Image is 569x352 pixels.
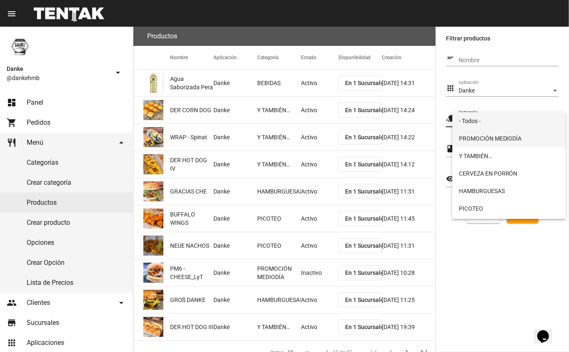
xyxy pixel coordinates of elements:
span: CERVEZA EN PORRÓN [459,165,559,182]
span: PROMOCIÓN MEDIODÍA [459,130,559,147]
span: HAMBURGUESAS [459,182,559,200]
span: Y TAMBIÉN… [459,147,559,165]
iframe: chat widget [534,319,561,344]
span: CERVEZA EN LATA [459,217,559,235]
span: PICOTEO [459,200,559,217]
span: - Todos - [459,112,559,130]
